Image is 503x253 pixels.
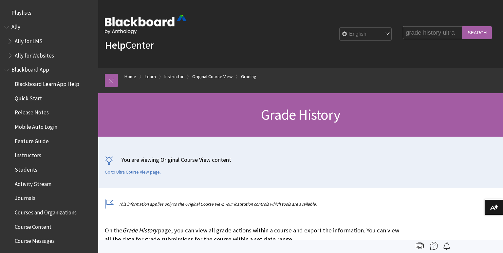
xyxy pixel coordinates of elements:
[105,39,125,52] strong: Help
[105,15,187,34] img: Blackboard by Anthology
[11,7,31,16] span: Playlists
[416,242,424,250] img: Print
[4,22,94,61] nav: Book outline for Anthology Ally Help
[11,22,20,30] span: Ally
[261,106,340,124] span: Grade History
[105,169,161,175] a: Go to Ultra Course View page.
[15,50,54,59] span: Ally for Websites
[241,73,256,81] a: Grading
[15,164,37,173] span: Students
[11,64,49,73] span: Blackboard App
[15,236,55,245] span: Course Messages
[430,242,438,250] img: More help
[15,136,49,144] span: Feature Guide
[4,7,94,18] nav: Book outline for Playlists
[15,121,57,130] span: Mobile Auto Login
[15,207,77,216] span: Courses and Organizations
[192,73,233,81] a: Original Course View
[15,78,79,87] span: Blackboard Learn App Help
[340,27,392,41] select: Site Language Selector
[105,156,496,164] p: You are viewing Original Course View content
[15,221,51,230] span: Course Content
[15,36,43,44] span: Ally for LMS
[15,193,35,202] span: Journals
[105,39,154,52] a: HelpCenter
[15,178,51,187] span: Activity Stream
[15,93,42,102] span: Quick Start
[124,73,136,81] a: Home
[105,201,400,207] p: This information applies only to the Original Course View. Your institution controls which tools ...
[15,150,41,159] span: Instructors
[122,227,157,234] span: Grade History
[443,242,451,250] img: Follow this page
[164,73,184,81] a: Instructor
[462,26,492,39] input: Search
[105,226,400,243] p: On the page, you can view all grade actions within a course and export the information. You can v...
[145,73,156,81] a: Learn
[15,107,49,116] span: Release Notes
